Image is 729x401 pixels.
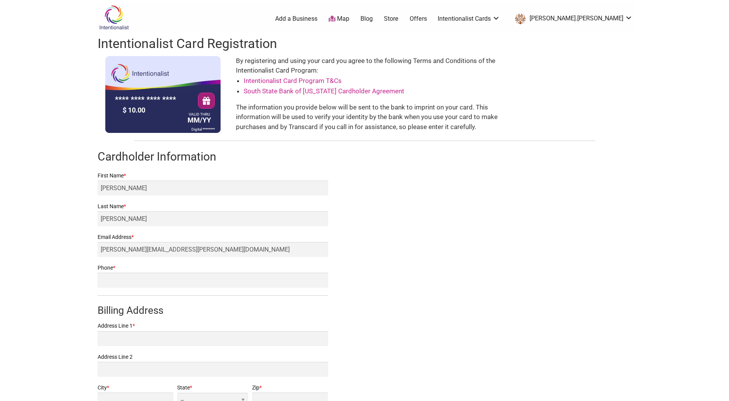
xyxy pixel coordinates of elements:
a: Intentionalist Card Program T&Cs [244,77,342,85]
img: Intentionalist [96,5,132,30]
label: Address Line 1 [98,321,328,331]
h1: Intentionalist Card Registration [98,35,632,53]
div: $ 10.00 [121,104,186,116]
a: Add a Business [275,15,317,23]
a: Offers [410,15,427,23]
a: Blog [360,15,373,23]
div: VALID THRU [188,114,211,115]
a: South State Bank of [US_STATE] Cardholder Agreement [244,87,404,95]
label: City [98,383,174,393]
label: Zip [252,383,328,393]
a: Store [384,15,399,23]
label: State [177,383,248,393]
label: Phone [98,263,328,273]
div: MM/YY [186,113,213,126]
a: Intentionalist Cards [438,15,500,23]
h2: Cardholder Information [98,149,632,165]
a: Map [329,15,349,23]
label: Email Address [98,232,328,242]
label: Address Line 2 [98,352,328,362]
h3: Billing Address [98,303,328,317]
label: Last Name [98,202,328,211]
a: [PERSON_NAME].[PERSON_NAME] [511,12,633,26]
li: curtis.walton [511,12,633,26]
div: By registering and using your card you agree to the following Terms and Conditions of the Intenti... [236,56,503,133]
label: First Name [98,171,328,181]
